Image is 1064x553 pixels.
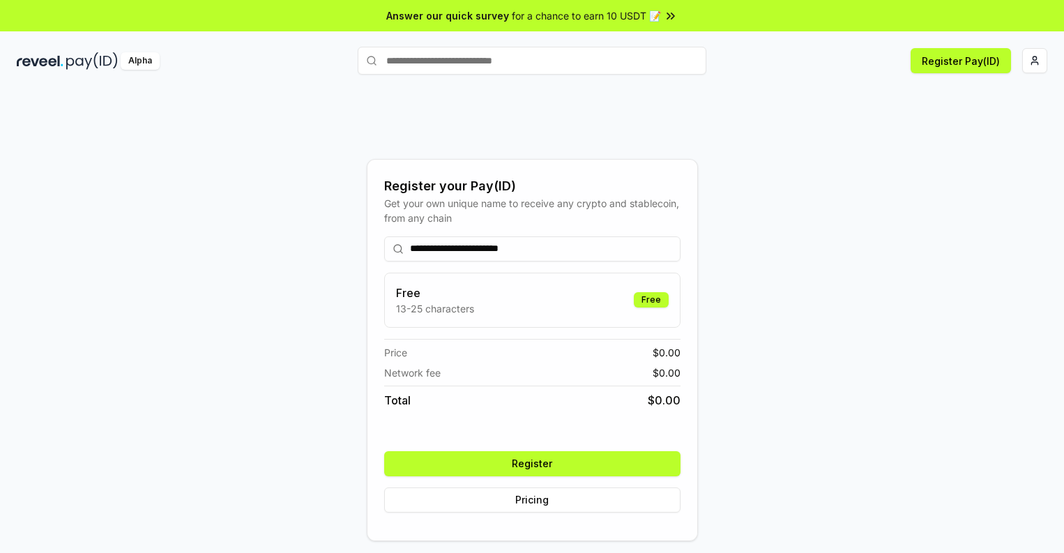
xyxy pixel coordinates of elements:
[384,345,407,360] span: Price
[386,8,509,23] span: Answer our quick survey
[384,451,681,476] button: Register
[653,365,681,380] span: $ 0.00
[396,285,474,301] h3: Free
[648,392,681,409] span: $ 0.00
[512,8,661,23] span: for a chance to earn 10 USDT 📝
[634,292,669,308] div: Free
[396,301,474,316] p: 13-25 characters
[66,52,118,70] img: pay_id
[121,52,160,70] div: Alpha
[384,176,681,196] div: Register your Pay(ID)
[384,365,441,380] span: Network fee
[911,48,1011,73] button: Register Pay(ID)
[384,392,411,409] span: Total
[653,345,681,360] span: $ 0.00
[17,52,63,70] img: reveel_dark
[384,487,681,513] button: Pricing
[384,196,681,225] div: Get your own unique name to receive any crypto and stablecoin, from any chain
